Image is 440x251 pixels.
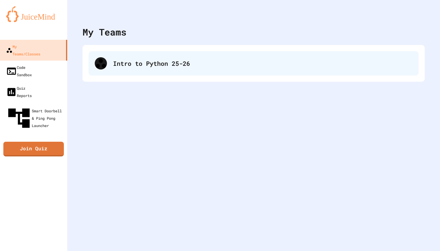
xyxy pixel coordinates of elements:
div: Smart Doorbell & Ping Pong Launcher [6,105,65,131]
div: Quiz Reports [6,84,32,99]
div: Code Sandbox [6,64,32,78]
div: Intro to Python 25-26 [113,59,413,68]
div: My Teams [82,25,127,39]
a: Join Quiz [3,142,64,156]
div: Intro to Python 25-26 [89,51,419,76]
img: logo-orange.svg [6,6,61,22]
div: My Teams/Classes [6,43,40,58]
